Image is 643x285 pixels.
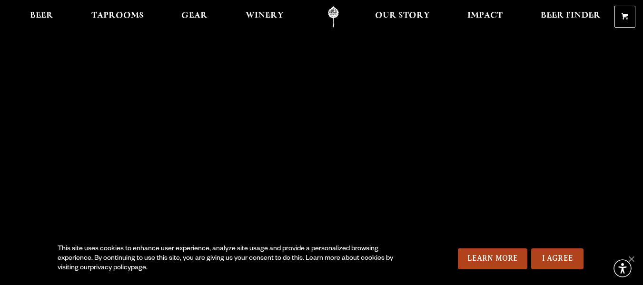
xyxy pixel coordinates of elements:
a: Beer Finder [534,6,607,28]
span: Impact [467,12,503,20]
span: Beer [30,12,53,20]
a: Our Story [369,6,436,28]
a: Beer [24,6,59,28]
span: Beer Finder [541,12,601,20]
a: privacy policy [90,265,131,272]
span: Taprooms [91,12,144,20]
a: Odell Home [316,6,351,28]
a: I Agree [531,248,584,269]
a: Taprooms [85,6,150,28]
a: Gear [175,6,214,28]
span: Winery [246,12,284,20]
span: Gear [181,12,208,20]
a: Winery [239,6,290,28]
a: Impact [461,6,509,28]
span: Our Story [375,12,430,20]
a: Learn More [458,248,528,269]
span: No [626,254,636,264]
div: This site uses cookies to enhance user experience, analyze site usage and provide a personalized ... [58,245,415,273]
